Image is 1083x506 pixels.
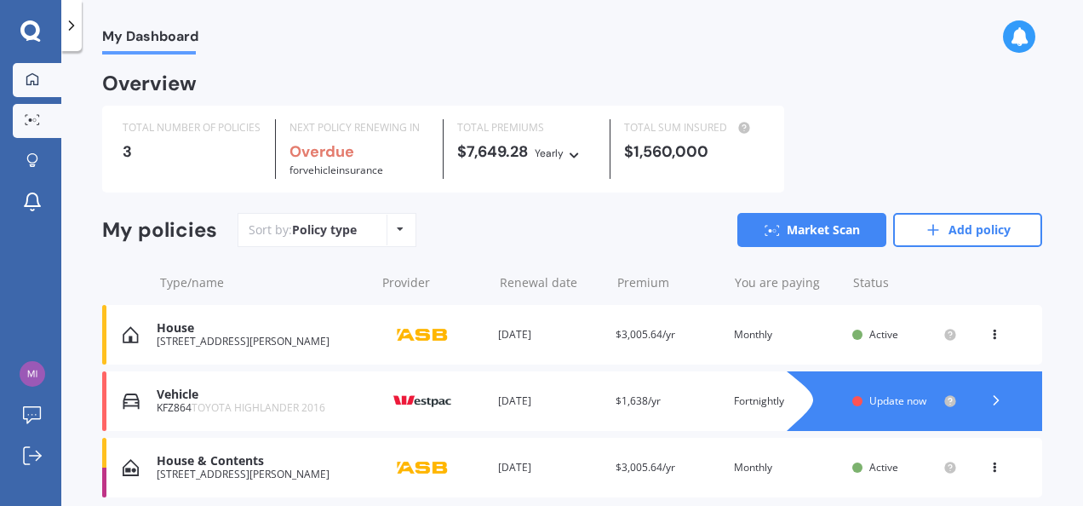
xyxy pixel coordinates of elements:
div: Type/name [160,274,369,291]
div: Monthly [734,326,839,343]
div: TOTAL PREMIUMS [457,119,596,136]
a: Market Scan [737,213,886,247]
div: [DATE] [498,459,603,476]
img: Vehicle [123,393,140,410]
div: Overview [102,75,197,92]
span: for Vehicle insurance [289,163,383,177]
div: KFZ864 [157,402,366,414]
img: Westpac [380,385,465,417]
span: TOYOTA HIGHLANDER 2016 [192,400,325,415]
span: Active [869,460,898,474]
span: Active [869,327,898,342]
div: Status [853,274,957,291]
div: Policy type [292,221,357,239]
div: Renewal date [500,274,604,291]
div: 3 [123,143,261,160]
div: House & Contents [157,454,366,469]
div: Provider [382,274,486,291]
div: $7,649.28 [457,143,596,162]
img: House [123,326,139,343]
div: Fortnightly [734,393,839,410]
div: $1,560,000 [624,143,763,160]
img: 9d8e195a6f94093ef8c14c8fd2927dd2 [20,361,45,387]
div: Premium [617,274,721,291]
span: $1,638/yr [616,394,661,408]
div: Sort by: [249,221,357,239]
img: ASB [380,319,465,351]
div: [DATE] [498,393,603,410]
div: Yearly [535,145,564,162]
a: Add policy [893,213,1042,247]
span: $3,005.64/yr [616,327,675,342]
div: [STREET_ADDRESS][PERSON_NAME] [157,336,366,348]
span: $3,005.64/yr [616,460,675,474]
img: House & Contents [123,459,139,476]
div: NEXT POLICY RENEWING IN [289,119,428,136]
div: You are paying [735,274,839,291]
div: Monthly [734,459,839,476]
span: Update now [869,394,926,408]
b: Overdue [289,141,354,162]
div: [DATE] [498,326,603,343]
div: [STREET_ADDRESS][PERSON_NAME] [157,469,366,480]
span: My Dashboard [102,28,198,51]
div: My policies [102,218,217,243]
div: Vehicle [157,388,366,402]
img: ASB [380,451,465,484]
div: House [157,321,366,336]
div: TOTAL NUMBER OF POLICIES [123,119,261,136]
div: TOTAL SUM INSURED [624,119,763,136]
